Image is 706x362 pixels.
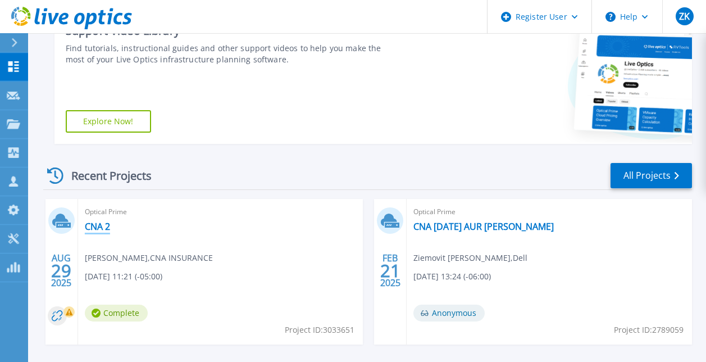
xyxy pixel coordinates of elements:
a: CNA 2 [85,221,110,232]
span: [DATE] 13:24 (-06:00) [413,270,491,283]
span: Anonymous [413,305,485,322]
span: ZK [679,12,690,21]
a: Explore Now! [66,110,151,133]
div: Recent Projects [43,162,167,189]
div: AUG 2025 [51,250,72,291]
span: Optical Prime [413,206,685,218]
span: Project ID: 3033651 [285,324,354,336]
span: 21 [380,266,400,275]
span: Ziemovit [PERSON_NAME] , Dell [413,252,527,264]
a: All Projects [611,163,692,188]
span: [PERSON_NAME] , CNA INSURANCE [85,252,213,264]
div: FEB 2025 [380,250,401,291]
span: Optical Prime [85,206,357,218]
a: CNA [DATE] AUR [PERSON_NAME] [413,221,554,232]
span: Complete [85,305,148,322]
span: 29 [51,266,71,275]
div: Find tutorials, instructional guides and other support videos to help you make the most of your L... [66,43,397,65]
span: [DATE] 11:21 (-05:00) [85,270,162,283]
span: Project ID: 2789059 [614,324,684,336]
